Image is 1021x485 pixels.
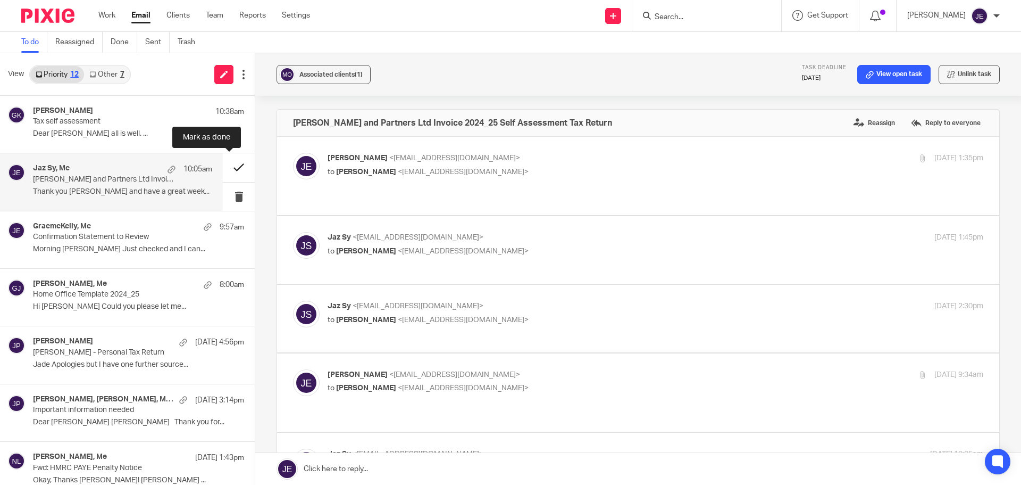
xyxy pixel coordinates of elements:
img: svg%3E [8,222,25,239]
h4: [PERSON_NAME] [33,106,93,116]
p: [DATE] 9:34am [934,369,983,381]
p: [DATE] 1:45pm [934,232,983,243]
span: Jaz Sy [328,234,351,241]
img: svg%3E [8,395,25,412]
h4: [PERSON_NAME] [33,337,93,346]
img: svg%3E [8,280,25,297]
a: Reports [239,10,266,21]
span: to [328,316,334,324]
p: [DATE] 1:43pm [195,453,244,463]
p: [PERSON_NAME] and Partners Ltd Invoice 2024_25 Self Assessment Tax Return [33,175,177,184]
img: svg%3E [293,369,320,396]
span: to [328,248,334,255]
p: Tax self assessment [33,117,202,126]
span: (1) [355,71,363,78]
h4: [PERSON_NAME] and Partners Ltd Invoice 2024_25 Self Assessment Tax Return [293,118,612,128]
span: [PERSON_NAME] [336,168,396,176]
p: Dear [PERSON_NAME] [PERSON_NAME] Thank you for... [33,418,244,427]
p: [DATE] 1:35pm [934,153,983,164]
button: Associated clients(1) [277,65,371,84]
img: svg%3E [8,453,25,470]
p: 10:05am [183,164,212,175]
label: Reply to everyone [908,115,983,131]
span: <[EMAIL_ADDRESS][DOMAIN_NAME]> [389,154,520,162]
p: Hi [PERSON_NAME] Could you please let me... [33,302,244,311]
a: Priority12 [30,66,84,83]
h4: Jaz Sy, Me [33,164,70,173]
span: Get Support [807,12,848,19]
span: [PERSON_NAME] [336,248,396,255]
img: svg%3E [8,164,25,181]
p: Home Office Template 2024_25 [33,290,202,299]
img: svg%3E [293,449,320,475]
span: <[EMAIL_ADDRESS][DOMAIN_NAME]> [389,371,520,379]
span: [PERSON_NAME] [328,371,388,379]
img: svg%3E [293,232,320,259]
p: Important information needed [33,406,202,415]
p: Fwd: HMRC PAYE Penalty Notice [33,464,202,473]
p: [DATE] 2:30pm [934,301,983,312]
span: Jaz Sy [328,450,351,458]
span: Associated clients [299,71,363,78]
label: Reassign [851,115,898,131]
a: Other7 [84,66,129,83]
a: Reassigned [55,32,103,53]
div: 7 [120,71,124,78]
p: Okay, Thanks [PERSON_NAME]! [PERSON_NAME] ... [33,476,244,485]
img: svg%3E [8,337,25,354]
p: Dear [PERSON_NAME] all is well. ... [33,129,244,138]
p: 8:00am [220,280,244,290]
img: svg%3E [971,7,988,24]
span: <[EMAIL_ADDRESS][DOMAIN_NAME]> [398,316,529,324]
img: Pixie [21,9,74,23]
span: [PERSON_NAME] [336,316,396,324]
img: svg%3E [279,67,295,83]
a: Email [131,10,150,21]
span: <[EMAIL_ADDRESS][DOMAIN_NAME]> [398,384,529,392]
p: [PERSON_NAME] - Personal Tax Return [33,348,202,357]
p: [DATE] 4:56pm [195,337,244,348]
span: [PERSON_NAME] [336,384,396,392]
span: to [328,168,334,176]
a: Clients [166,10,190,21]
span: Jaz Sy [328,302,351,310]
a: Sent [145,32,170,53]
h4: [PERSON_NAME], [PERSON_NAME], Me, [PERSON_NAME].[PERSON_NAME] [33,395,174,404]
span: [PERSON_NAME] [328,154,388,162]
span: <[EMAIL_ADDRESS][DOMAIN_NAME]> [353,302,483,310]
p: Confirmation Statement to Review [33,233,202,242]
a: View open task [857,65,931,84]
h4: [PERSON_NAME], Me [33,280,107,289]
button: Unlink task [939,65,1000,84]
p: Jade Apologies but I have one further source... [33,360,244,369]
p: Morning [PERSON_NAME] Just checked and I can... [33,245,244,254]
a: Settings [282,10,310,21]
p: [PERSON_NAME] [907,10,966,21]
p: [DATE] 10:05am [930,449,983,460]
a: Done [111,32,137,53]
span: <[EMAIL_ADDRESS][DOMAIN_NAME]> [398,168,529,176]
p: Thank you [PERSON_NAME] and have a great week... [33,187,212,196]
img: svg%3E [293,153,320,179]
a: Team [206,10,223,21]
span: View [8,69,24,80]
span: <[EMAIL_ADDRESS][DOMAIN_NAME]> [353,234,483,241]
span: to [328,384,334,392]
p: [DATE] [802,74,847,83]
p: 10:38am [215,106,244,117]
a: Work [98,10,115,21]
a: To do [21,32,47,53]
img: svg%3E [293,301,320,327]
h4: GraemeKelly, Me [33,222,91,231]
div: 12 [70,71,79,78]
span: <[EMAIL_ADDRESS][DOMAIN_NAME]> [353,450,483,458]
p: [DATE] 3:14pm [195,395,244,406]
a: Trash [178,32,203,53]
h4: [PERSON_NAME], Me [33,453,107,462]
span: Task deadline [802,65,847,70]
input: Search [654,13,749,22]
p: 9:57am [220,222,244,233]
img: svg%3E [8,106,25,124]
span: <[EMAIL_ADDRESS][DOMAIN_NAME]> [398,248,529,255]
